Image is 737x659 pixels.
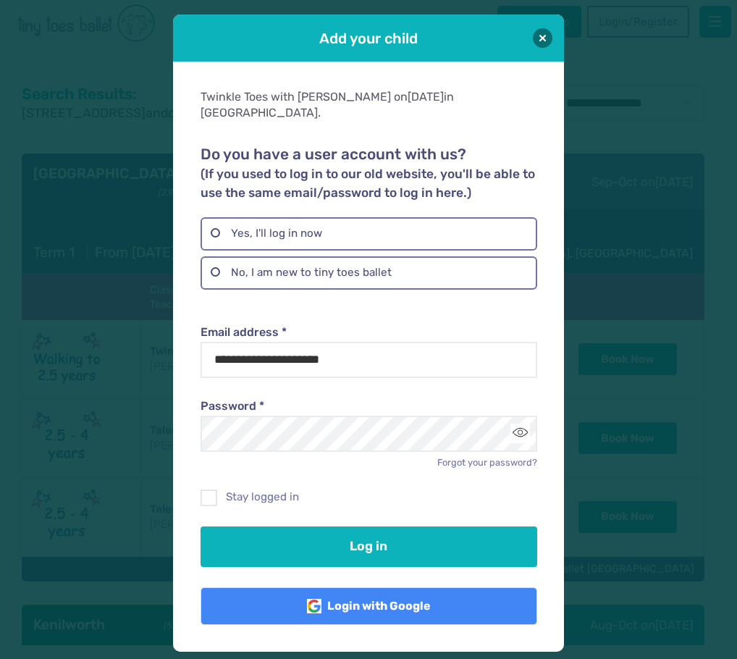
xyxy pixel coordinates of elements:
[437,457,537,468] a: Forgot your password?
[201,587,536,625] a: Login with Google
[201,324,536,340] label: Email address *
[201,217,536,250] label: Yes, I'll log in now
[201,398,536,414] label: Password *
[201,146,536,202] h2: Do you have a user account with us?
[307,599,321,613] img: Google Logo
[201,490,536,505] label: Stay logged in
[408,90,444,104] span: [DATE]
[201,256,536,290] label: No, I am new to tiny toes ballet
[201,167,535,200] small: (If you used to log in to our old website, you'll be able to use the same email/password to log i...
[214,28,523,48] h1: Add your child
[201,526,536,567] button: Log in
[510,424,530,443] button: Toggle password visibility
[201,89,536,122] div: Twinkle Toes with [PERSON_NAME] on in [GEOGRAPHIC_DATA].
